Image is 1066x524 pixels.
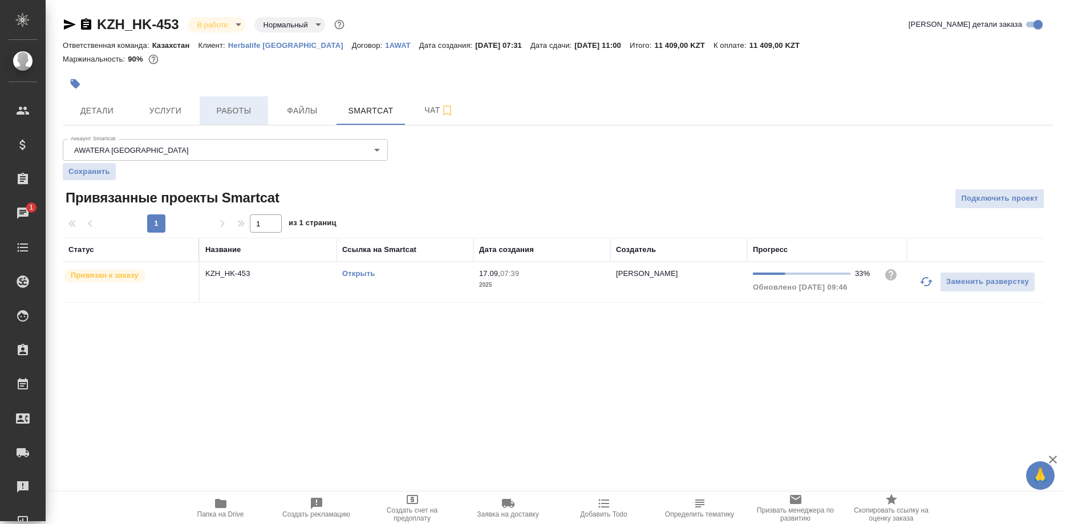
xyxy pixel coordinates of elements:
p: [DATE] 11:00 [574,41,630,50]
span: Услуги [138,104,193,118]
div: Название [205,244,241,255]
span: Сохранить [68,166,110,177]
p: [PERSON_NAME] [616,269,678,278]
p: Маржинальность: [63,55,128,63]
p: 1AWAT [385,41,419,50]
span: Привязанные проекты Smartcat [63,189,279,207]
p: Казахстан [152,41,198,50]
span: 🙏 [1031,464,1050,488]
button: Добавить тэг [63,71,88,96]
button: Нормальный [260,20,311,30]
button: Скопировать ссылку [79,18,93,31]
p: KZH_HK-453 [205,268,331,279]
span: из 1 страниц [289,216,337,233]
button: Доп статусы указывают на важность/срочность заказа [332,17,347,32]
a: Открыть [342,269,375,278]
a: 1AWAT [385,40,419,50]
button: Обновить прогресс [913,268,940,295]
span: [PERSON_NAME] детали заказа [909,19,1022,30]
div: В работе [188,17,245,33]
p: Договор: [352,41,386,50]
a: 1 [3,199,43,228]
div: AWATERA [GEOGRAPHIC_DATA] [63,139,388,161]
button: Скопировать ссылку для ЯМессенджера [63,18,76,31]
a: Herbalife [GEOGRAPHIC_DATA] [228,40,352,50]
span: Детали [70,104,124,118]
p: 2025 [479,279,605,291]
span: 1 [22,202,40,213]
span: Файлы [275,104,330,118]
p: [DATE] 07:31 [475,41,530,50]
div: Создатель [616,244,656,255]
p: 11 409,00 KZT [749,41,809,50]
span: Заменить разверстку [946,275,1029,289]
p: 11 409,00 KZT [654,41,714,50]
p: К оплате: [714,41,749,50]
p: Привязан к заказу [71,270,139,281]
p: 07:39 [500,269,519,278]
p: Итого: [630,41,654,50]
div: Ссылка на Smartcat [342,244,416,255]
div: В работе [254,17,325,33]
button: Заменить разверстку [940,272,1035,292]
button: 🙏 [1026,461,1055,490]
button: 148.32 RUB; 0.00 KZT; [146,52,161,67]
span: Чат [412,103,467,117]
div: Прогресс [753,244,788,255]
p: Дата сдачи: [530,41,574,50]
p: 90% [128,55,145,63]
a: KZH_HK-453 [97,17,179,32]
span: Smartcat [343,104,398,118]
p: Ответственная команда: [63,41,152,50]
button: Сохранить [63,163,116,180]
span: Обновлено [DATE] 09:46 [753,283,848,291]
p: Herbalife [GEOGRAPHIC_DATA] [228,41,352,50]
span: Подключить проект [961,192,1038,205]
div: 33% [855,268,875,279]
div: Статус [68,244,94,255]
button: AWATERA [GEOGRAPHIC_DATA] [71,145,192,155]
p: 17.09, [479,269,500,278]
p: Дата создания: [419,41,475,50]
p: Клиент: [198,41,228,50]
span: Работы [206,104,261,118]
button: Подключить проект [955,189,1044,209]
div: Дата создания [479,244,534,255]
button: В работе [193,20,231,30]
